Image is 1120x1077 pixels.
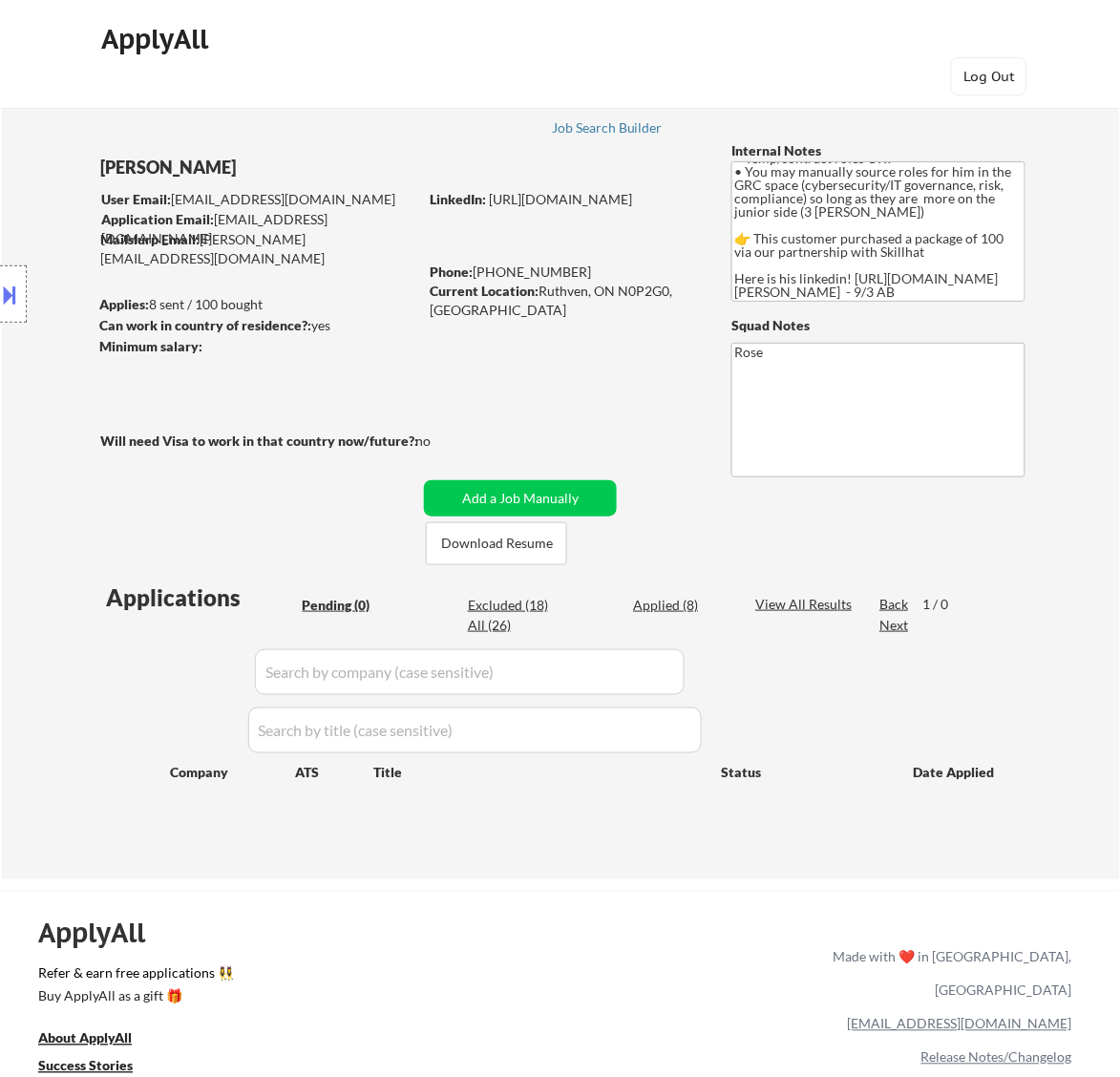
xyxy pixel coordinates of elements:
div: View All Results [755,595,857,614]
div: Applications [106,586,295,609]
a: Job Search Builder [552,120,664,139]
div: Job Search Builder [552,121,664,135]
div: ApplyAll [101,23,214,55]
input: Search by title (case sensitive) [248,707,702,753]
div: Title [373,764,703,783]
div: Ruthven, ON N0P2G0, [GEOGRAPHIC_DATA] [430,282,700,319]
div: All (26) [468,616,563,635]
div: ATS [295,764,373,783]
div: ApplyAll [38,918,167,950]
div: Status [721,755,885,790]
input: Search by company (case sensitive) [255,649,685,695]
a: Buy ApplyAll as a gift 🎁 [38,987,229,1011]
a: About ApplyAll [38,1029,158,1053]
div: Date Applied [913,764,997,783]
div: Pending (0) [302,596,397,615]
div: Buy ApplyAll as a gift 🎁 [38,990,229,1003]
button: Log Out [951,57,1027,95]
a: [EMAIL_ADDRESS][DOMAIN_NAME] [848,1016,1072,1032]
div: Next [879,616,910,635]
div: Back [879,595,910,614]
div: Applied (8) [633,596,729,615]
div: Company [170,764,295,783]
u: Success Stories [38,1058,133,1074]
div: Squad Notes [731,316,1025,335]
div: no [415,432,470,451]
button: Download Resume [426,522,567,565]
strong: Current Location: [430,283,539,299]
div: Excluded (18) [468,596,563,615]
div: Internal Notes [731,141,1025,160]
div: [PHONE_NUMBER] [430,263,700,282]
button: Add a Job Manually [424,480,617,517]
a: Refer & earn free applications 👯‍♀️ [38,967,434,987]
div: Made with ❤️ in [GEOGRAPHIC_DATA], [GEOGRAPHIC_DATA] [826,940,1072,1007]
strong: LinkedIn: [430,191,486,207]
u: About ApplyAll [38,1030,132,1046]
a: [URL][DOMAIN_NAME] [489,191,632,207]
strong: Phone: [430,264,473,280]
a: Release Notes/Changelog [921,1049,1072,1066]
div: 1 / 0 [922,595,966,614]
